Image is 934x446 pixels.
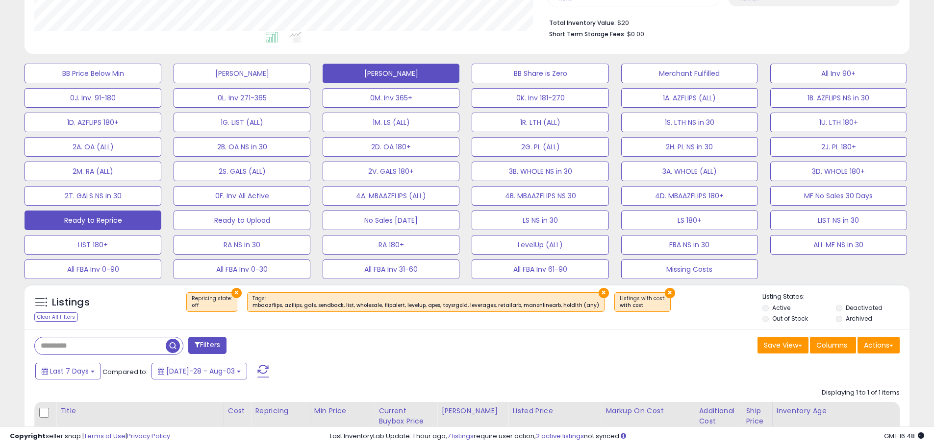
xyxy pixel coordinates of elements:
button: All Inv 90+ [770,64,907,83]
button: LIST 180+ [25,235,161,255]
button: ALL MF NS in 30 [770,235,907,255]
button: 2H. PL NS in 30 [621,137,758,157]
button: All FBA Inv 0-30 [174,259,310,279]
button: 3D. WHOLE 180+ [770,162,907,181]
button: 2J. PL 180+ [770,137,907,157]
button: 0F. Inv All Active [174,186,310,206]
strong: Copyright [10,431,46,441]
button: Filters [188,337,227,354]
div: Min Price [314,406,370,416]
label: Out of Stock [772,314,808,323]
button: 0K. Inv 181-270 [472,88,608,108]
button: × [665,288,675,298]
button: 3A. WHOLE (ALL) [621,162,758,181]
button: RA NS in 30 [174,235,310,255]
button: MF No Sales 30 Days [770,186,907,206]
button: 0J. Inv. 91-180 [25,88,161,108]
span: Last 7 Days [50,366,89,376]
h5: Listings [52,296,90,309]
div: Last InventoryLab Update: 1 hour ago, require user action, not synced. [330,432,924,441]
button: All FBA Inv 61-90 [472,259,608,279]
button: Merchant Fulfilled [621,64,758,83]
button: All FBA Inv 0-90 [25,259,161,279]
button: 0L. Inv 271-365 [174,88,310,108]
button: 2T. GALS NS in 30 [25,186,161,206]
button: Ready to Upload [174,211,310,230]
button: 1M. LS (ALL) [323,113,459,132]
div: Listed Price [512,406,597,416]
button: × [599,288,609,298]
button: 1D. AZFLIPS 180+ [25,113,161,132]
button: Save View [757,337,808,353]
button: LS NS in 30 [472,211,608,230]
button: 1R. LTH (ALL) [472,113,608,132]
div: mbaazflips, azflips, gals, sendback, list, wholesale, flipalert, levelup, apex, toysrgold, levera... [252,302,599,309]
button: BB Price Below Min [25,64,161,83]
button: Missing Costs [621,259,758,279]
b: Total Inventory Value: [549,19,616,27]
button: BB Share is Zero [472,64,608,83]
button: RA 180+ [323,235,459,255]
span: Compared to: [102,367,148,376]
a: 2 active listings [536,431,584,441]
button: 4B. MBAAZFLIPS NS 30 [472,186,608,206]
button: 4D. MBAAZFLIPS 180+ [621,186,758,206]
span: Columns [816,340,847,350]
span: Repricing state : [192,295,232,309]
span: $0.00 [627,29,644,39]
button: FBA NS in 30 [621,235,758,255]
button: 1U. LTH 180+ [770,113,907,132]
button: Ready to Reprice [25,211,161,230]
button: 2M. RA (ALL) [25,162,161,181]
div: Repricing [255,406,306,416]
button: 1G. LIST (ALL) [174,113,310,132]
button: 1S. LTH NS in 30 [621,113,758,132]
button: 1B. AZFLIPS NS in 30 [770,88,907,108]
button: 2B. OA NS in 30 [174,137,310,157]
button: 1A. AZFLIPS (ALL) [621,88,758,108]
div: Displaying 1 to 1 of 1 items [822,388,900,398]
span: [DATE]-28 - Aug-03 [166,366,235,376]
b: Short Term Storage Fees: [549,30,626,38]
button: [PERSON_NAME] [323,64,459,83]
button: Actions [858,337,900,353]
button: [PERSON_NAME] [174,64,310,83]
div: Cost [228,406,247,416]
div: Markup on Cost [606,406,690,416]
button: LS 180+ [621,211,758,230]
span: Tags : [252,295,599,309]
div: Inventory Age [777,406,895,416]
button: 2S. GALS (ALL) [174,162,310,181]
div: Ship Price [746,406,768,426]
span: Listings with cost : [620,295,665,309]
button: 3B. WHOLE NS in 30 [472,162,608,181]
li: $20 [549,16,892,28]
button: LIST NS in 30 [770,211,907,230]
button: All FBA Inv 31-60 [323,259,459,279]
button: 2G. PL (ALL) [472,137,608,157]
button: LevelUp (ALL) [472,235,608,255]
button: No Sales [DATE] [323,211,459,230]
th: The percentage added to the cost of goods (COGS) that forms the calculator for Min & Max prices. [602,402,695,430]
label: Deactivated [846,304,883,312]
div: off [192,302,232,309]
div: [PERSON_NAME] [441,406,504,416]
span: 2025-08-11 16:48 GMT [884,431,924,441]
div: seller snap | | [10,432,170,441]
div: Clear All Filters [34,312,78,322]
button: 2V. GALS 180+ [323,162,459,181]
button: × [231,288,242,298]
p: Listing States: [762,292,909,302]
div: Title [60,406,220,416]
a: Terms of Use [84,431,126,441]
div: Current Buybox Price [379,406,433,426]
button: 4A. MBAAZFLIPS (ALL) [323,186,459,206]
a: 7 listings [447,431,474,441]
button: 2A. OA (ALL) [25,137,161,157]
div: with cost [620,302,665,309]
button: [DATE]-28 - Aug-03 [151,363,247,379]
a: Privacy Policy [127,431,170,441]
button: Last 7 Days [35,363,101,379]
button: 0M. Inv 365+ [323,88,459,108]
button: Columns [810,337,856,353]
